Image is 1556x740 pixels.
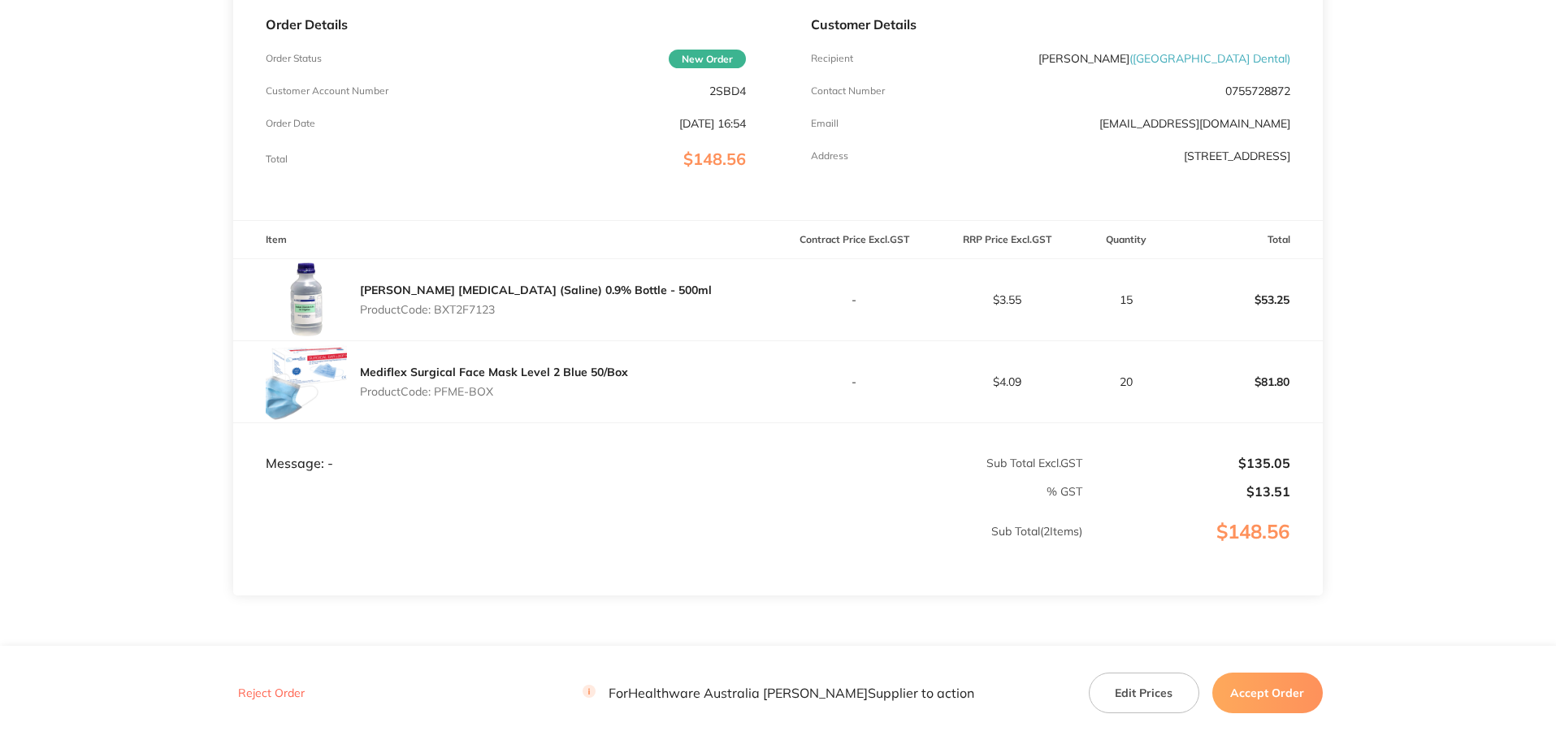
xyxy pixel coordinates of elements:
[360,283,712,297] a: [PERSON_NAME] [MEDICAL_DATA] (Saline) 0.9% Bottle - 500ml
[1084,484,1290,499] p: $13.51
[1212,673,1323,713] button: Accept Order
[233,422,778,471] td: Message: -
[266,259,347,340] img: bW1uMTYyMg
[1084,456,1290,470] p: $135.05
[811,150,848,162] p: Address
[669,50,746,68] span: New Order
[1084,521,1322,576] p: $148.56
[266,17,745,32] p: Order Details
[778,221,931,259] th: Contract Price Excl. GST
[709,84,746,97] p: 2SBD4
[266,341,347,422] img: NDQ2OWtoeA
[1038,52,1290,65] p: [PERSON_NAME]
[1171,280,1322,319] p: $53.25
[1089,673,1199,713] button: Edit Prices
[930,221,1083,259] th: RRP Price Excl. GST
[1171,362,1322,401] p: $81.80
[266,85,388,97] p: Customer Account Number
[233,221,778,259] th: Item
[1129,51,1290,66] span: ( [GEOGRAPHIC_DATA] Dental )
[779,293,930,306] p: -
[931,375,1082,388] p: $4.09
[679,117,746,130] p: [DATE] 16:54
[234,485,1082,498] p: % GST
[779,375,930,388] p: -
[811,53,853,64] p: Recipient
[583,686,974,701] p: For Healthware Australia [PERSON_NAME] Supplier to action
[233,686,310,701] button: Reject Order
[266,53,322,64] p: Order Status
[1083,221,1170,259] th: Quantity
[360,303,712,316] p: Product Code: BXT2F7123
[1225,84,1290,97] p: 0755728872
[1170,221,1323,259] th: Total
[811,118,839,129] p: Emaill
[266,118,315,129] p: Order Date
[234,525,1082,570] p: Sub Total ( 2 Items)
[931,293,1082,306] p: $3.55
[1084,375,1169,388] p: 20
[683,149,746,169] span: $148.56
[266,154,288,165] p: Total
[811,85,885,97] p: Contact Number
[779,457,1082,470] p: Sub Total Excl. GST
[360,385,628,398] p: Product Code: PFME-BOX
[811,17,1290,32] p: Customer Details
[1099,116,1290,131] a: [EMAIL_ADDRESS][DOMAIN_NAME]
[1084,293,1169,306] p: 15
[360,365,628,379] a: Mediflex Surgical Face Mask Level 2 Blue 50/Box
[1184,149,1290,162] p: [STREET_ADDRESS]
